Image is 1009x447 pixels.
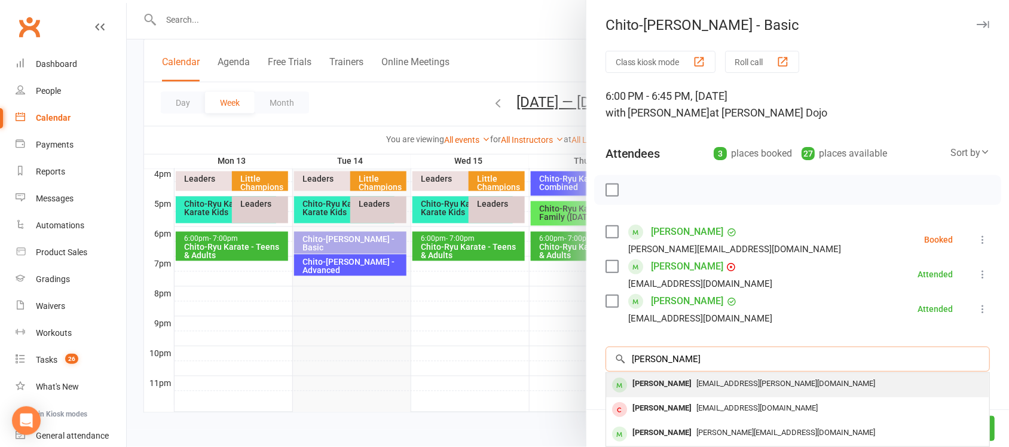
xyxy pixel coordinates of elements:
[16,131,126,158] a: Payments
[36,221,84,230] div: Automations
[725,51,799,73] button: Roll call
[628,375,697,393] div: [PERSON_NAME]
[36,247,87,257] div: Product Sales
[628,400,697,417] div: [PERSON_NAME]
[710,106,828,119] span: at [PERSON_NAME] Dojo
[16,158,126,185] a: Reports
[16,185,126,212] a: Messages
[36,113,71,123] div: Calendar
[16,293,126,320] a: Waivers
[697,379,876,388] span: [EMAIL_ADDRESS][PERSON_NAME][DOMAIN_NAME]
[36,86,61,96] div: People
[16,347,126,373] a: Tasks 26
[652,257,724,276] a: [PERSON_NAME]
[36,382,79,391] div: What's New
[36,140,74,149] div: Payments
[36,167,65,176] div: Reports
[714,147,727,160] div: 3
[14,12,44,42] a: Clubworx
[36,431,109,440] div: General attendance
[606,106,710,119] span: with [PERSON_NAME]
[628,424,697,442] div: [PERSON_NAME]
[612,427,627,442] div: member
[950,145,990,161] div: Sort by
[629,311,773,326] div: [EMAIL_ADDRESS][DOMAIN_NAME]
[612,402,627,417] div: member
[36,274,70,284] div: Gradings
[606,51,716,73] button: Class kiosk mode
[16,239,126,266] a: Product Sales
[36,59,77,69] div: Dashboard
[36,301,65,311] div: Waivers
[36,328,72,338] div: Workouts
[606,88,990,121] div: 6:00 PM - 6:45 PM, [DATE]
[16,373,126,400] a: What's New
[16,105,126,131] a: Calendar
[918,305,953,313] div: Attended
[918,270,953,278] div: Attended
[65,354,78,364] span: 26
[802,147,815,160] div: 27
[16,320,126,347] a: Workouts
[606,347,990,372] input: Search to add attendees
[652,292,724,311] a: [PERSON_NAME]
[606,145,661,162] div: Attendees
[697,428,876,437] span: [PERSON_NAME][EMAIL_ADDRESS][DOMAIN_NAME]
[714,145,792,162] div: places booked
[802,145,887,162] div: places available
[629,241,842,257] div: [PERSON_NAME][EMAIL_ADDRESS][DOMAIN_NAME]
[16,266,126,293] a: Gradings
[36,355,57,365] div: Tasks
[12,406,41,435] div: Open Intercom Messenger
[16,51,126,78] a: Dashboard
[612,378,627,393] div: member
[652,222,724,241] a: [PERSON_NAME]
[697,403,818,412] span: [EMAIL_ADDRESS][DOMAIN_NAME]
[16,212,126,239] a: Automations
[629,276,773,292] div: [EMAIL_ADDRESS][DOMAIN_NAME]
[16,78,126,105] a: People
[586,17,1009,33] div: Chito-[PERSON_NAME] - Basic
[36,194,74,203] div: Messages
[924,235,953,244] div: Booked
